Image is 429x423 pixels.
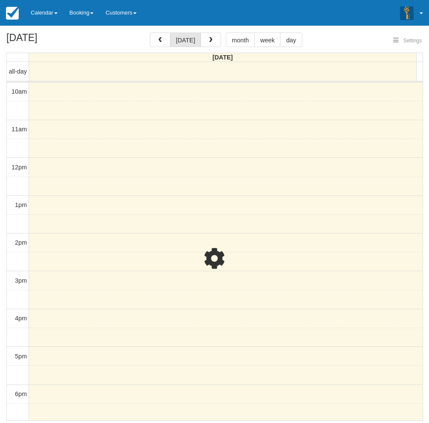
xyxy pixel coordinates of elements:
span: 6pm [15,390,27,397]
button: Settings [388,35,427,47]
button: week [254,33,281,47]
span: 3pm [15,277,27,284]
span: 10am [12,88,27,95]
span: 11am [12,126,27,133]
button: [DATE] [170,33,201,47]
h2: [DATE] [6,33,114,48]
span: Settings [403,38,422,44]
span: 1pm [15,201,27,208]
span: all-day [9,68,27,75]
span: 2pm [15,239,27,246]
img: checkfront-main-nav-mini-logo.png [6,7,19,20]
img: A3 [400,6,414,20]
button: month [226,33,255,47]
span: 4pm [15,315,27,322]
span: 12pm [12,164,27,171]
button: day [280,33,302,47]
span: [DATE] [213,54,233,61]
span: 5pm [15,353,27,360]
